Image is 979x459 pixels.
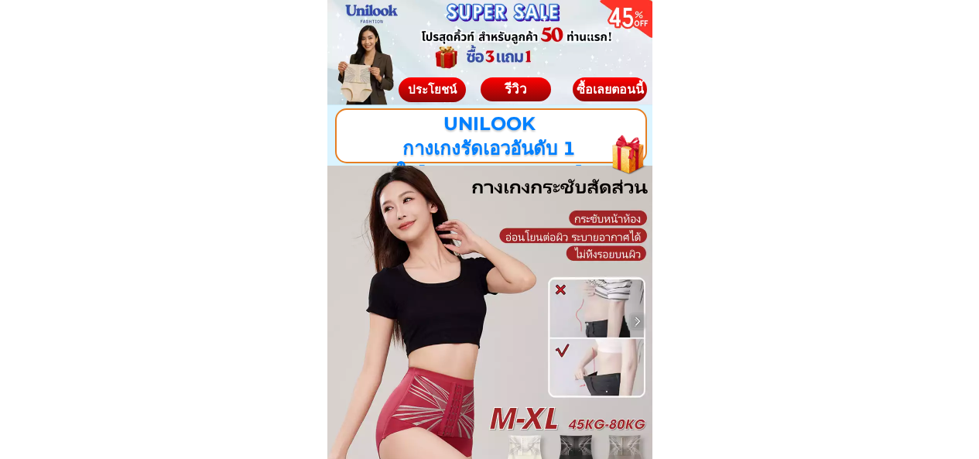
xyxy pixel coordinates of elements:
[443,112,535,135] span: UNILOOK
[481,79,551,99] div: รีวิว
[630,313,645,329] img: navigation
[573,84,647,96] div: ซื้อเลยตอนนี้
[395,137,582,183] span: กางเกงรัดเอวอันดับ 1 ใน[PERSON_NAME]
[408,81,457,96] span: ประโยชน์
